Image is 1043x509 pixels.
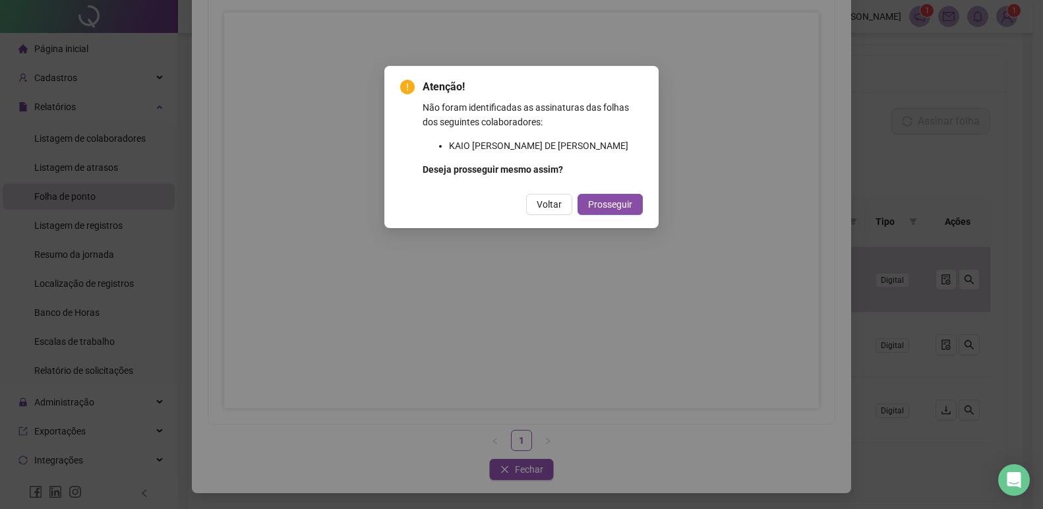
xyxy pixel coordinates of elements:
[998,464,1030,496] div: Open Intercom Messenger
[423,79,643,95] span: Atenção!
[400,80,415,94] span: exclamation-circle
[423,164,563,175] strong: Deseja prosseguir mesmo assim?
[537,197,562,212] span: Voltar
[449,138,643,153] li: KAIO [PERSON_NAME] DE [PERSON_NAME]
[526,194,572,215] button: Voltar
[578,194,643,215] button: Prosseguir
[423,100,643,129] p: Não foram identificadas as assinaturas das folhas dos seguintes colaboradores:
[588,197,632,212] span: Prosseguir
